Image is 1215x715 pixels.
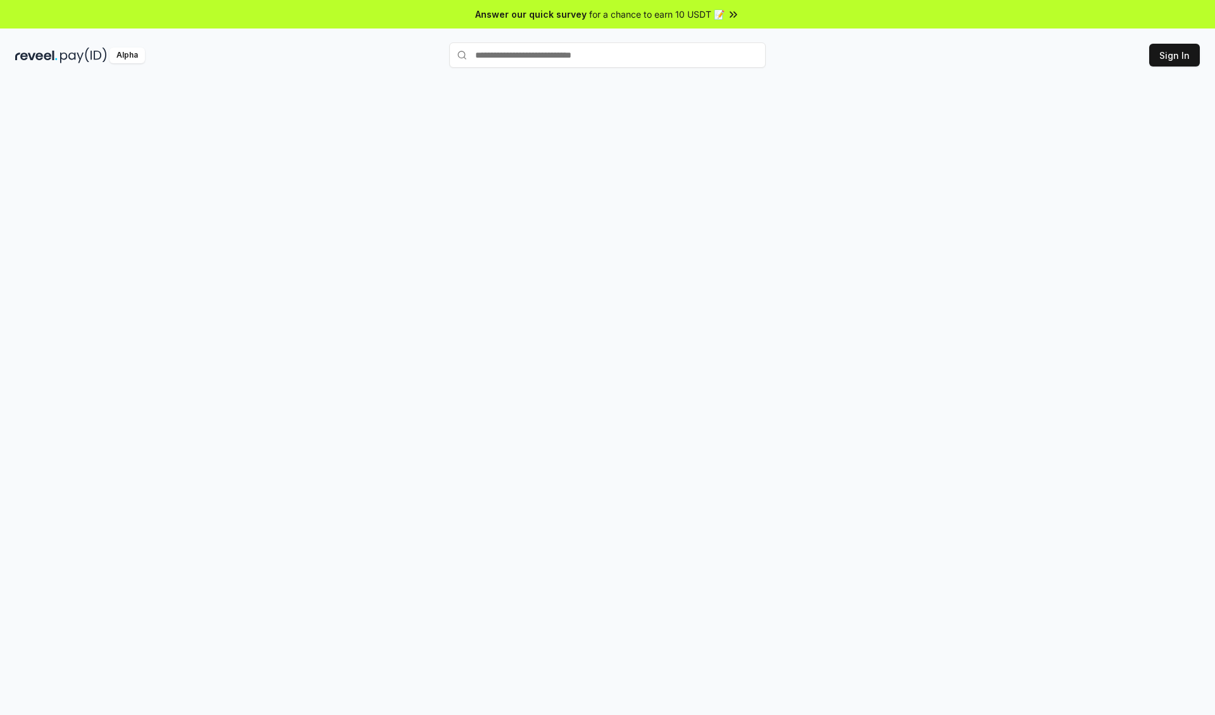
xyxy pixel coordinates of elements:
span: Answer our quick survey [475,8,587,21]
div: Alpha [109,47,145,63]
img: reveel_dark [15,47,58,63]
img: pay_id [60,47,107,63]
span: for a chance to earn 10 USDT 📝 [589,8,725,21]
button: Sign In [1149,44,1200,66]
